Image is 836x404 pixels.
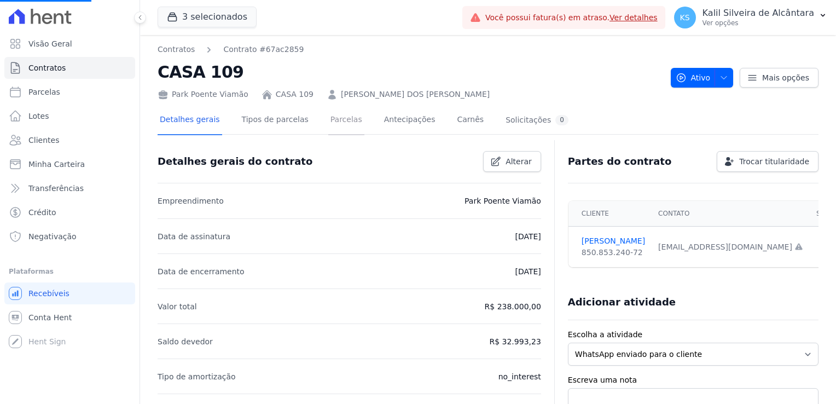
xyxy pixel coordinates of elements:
span: Negativação [28,231,77,242]
h3: Partes do contrato [568,155,672,168]
span: Recebíveis [28,288,69,299]
span: Conta Hent [28,312,72,323]
button: KS Kalil Silveira de Alcântara Ver opções [665,2,836,33]
p: R$ 238.000,00 [485,300,541,313]
p: Tipo de amortização [158,370,236,383]
p: Valor total [158,300,197,313]
nav: Breadcrumb [158,44,304,55]
a: Negativação [4,226,135,247]
a: Antecipações [382,106,438,135]
p: Saldo devedor [158,335,213,348]
a: Crédito [4,201,135,223]
span: Parcelas [28,86,60,97]
a: [PERSON_NAME] [582,235,645,247]
a: Ver detalhes [609,13,658,22]
label: Escolha a atividade [568,329,818,340]
nav: Breadcrumb [158,44,662,55]
span: Ativo [676,68,711,88]
a: Solicitações0 [503,106,571,135]
a: Contratos [4,57,135,79]
a: Visão Geral [4,33,135,55]
div: Solicitações [506,115,568,125]
a: Mais opções [740,68,818,88]
span: Trocar titularidade [739,156,809,167]
a: CASA 109 [276,89,313,100]
span: KS [680,14,690,21]
button: 3 selecionados [158,7,257,27]
p: Park Poente Viamão [465,194,541,207]
h3: Adicionar atividade [568,296,676,309]
span: Contratos [28,62,66,73]
p: Ver opções [703,19,814,27]
div: 850.853.240-72 [582,247,645,258]
p: Data de assinatura [158,230,230,243]
span: Minha Carteira [28,159,85,170]
a: Contrato #67ac2859 [223,44,304,55]
a: Lotes [4,105,135,127]
span: Alterar [506,156,532,167]
a: Alterar [483,151,541,172]
div: [EMAIL_ADDRESS][DOMAIN_NAME] [658,241,803,253]
a: Clientes [4,129,135,151]
p: [DATE] [515,265,541,278]
span: Crédito [28,207,56,218]
p: [DATE] [515,230,541,243]
a: Recebíveis [4,282,135,304]
a: [PERSON_NAME] DOS [PERSON_NAME] [341,89,490,100]
span: Você possui fatura(s) em atraso. [485,12,658,24]
span: Transferências [28,183,84,194]
p: Data de encerramento [158,265,245,278]
a: Carnês [455,106,486,135]
p: Empreendimento [158,194,224,207]
div: Plataformas [9,265,131,278]
a: Trocar titularidade [717,151,818,172]
label: Escreva uma nota [568,374,818,386]
a: Parcelas [4,81,135,103]
p: no_interest [498,370,541,383]
a: Minha Carteira [4,153,135,175]
h2: CASA 109 [158,60,662,84]
a: Conta Hent [4,307,135,328]
a: Parcelas [328,106,364,135]
h3: Detalhes gerais do contrato [158,155,312,168]
a: Contratos [158,44,195,55]
span: Visão Geral [28,38,72,49]
p: R$ 32.993,23 [489,335,541,348]
button: Ativo [671,68,734,88]
span: Clientes [28,135,59,146]
div: 0 [555,115,568,125]
th: Contato [652,201,810,227]
span: Mais opções [762,72,809,83]
span: Lotes [28,111,49,122]
a: Transferências [4,177,135,199]
a: Detalhes gerais [158,106,222,135]
a: Tipos de parcelas [240,106,311,135]
div: Park Poente Viamão [158,89,248,100]
p: Kalil Silveira de Alcântara [703,8,814,19]
th: Cliente [568,201,652,227]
